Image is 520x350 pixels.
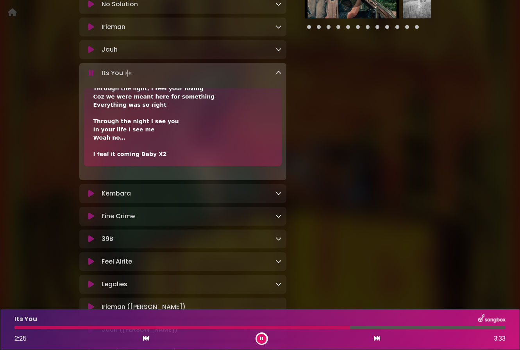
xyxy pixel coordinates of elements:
p: Its You [14,314,37,324]
span: 3:33 [494,334,506,343]
img: songbox-logo-white.png [478,314,506,324]
p: Fine Crime [102,212,135,221]
p: Its You [102,68,134,79]
p: 39B [102,234,113,244]
span: 2:25 [14,334,27,343]
p: Feel Alrite [102,257,132,266]
p: Jauh [102,45,118,54]
img: waveform4.gif [123,68,134,79]
p: Irieman [102,22,125,32]
p: Kembara [102,189,131,198]
p: Irieman ([PERSON_NAME]) [102,302,186,312]
p: Legalies [102,280,127,289]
